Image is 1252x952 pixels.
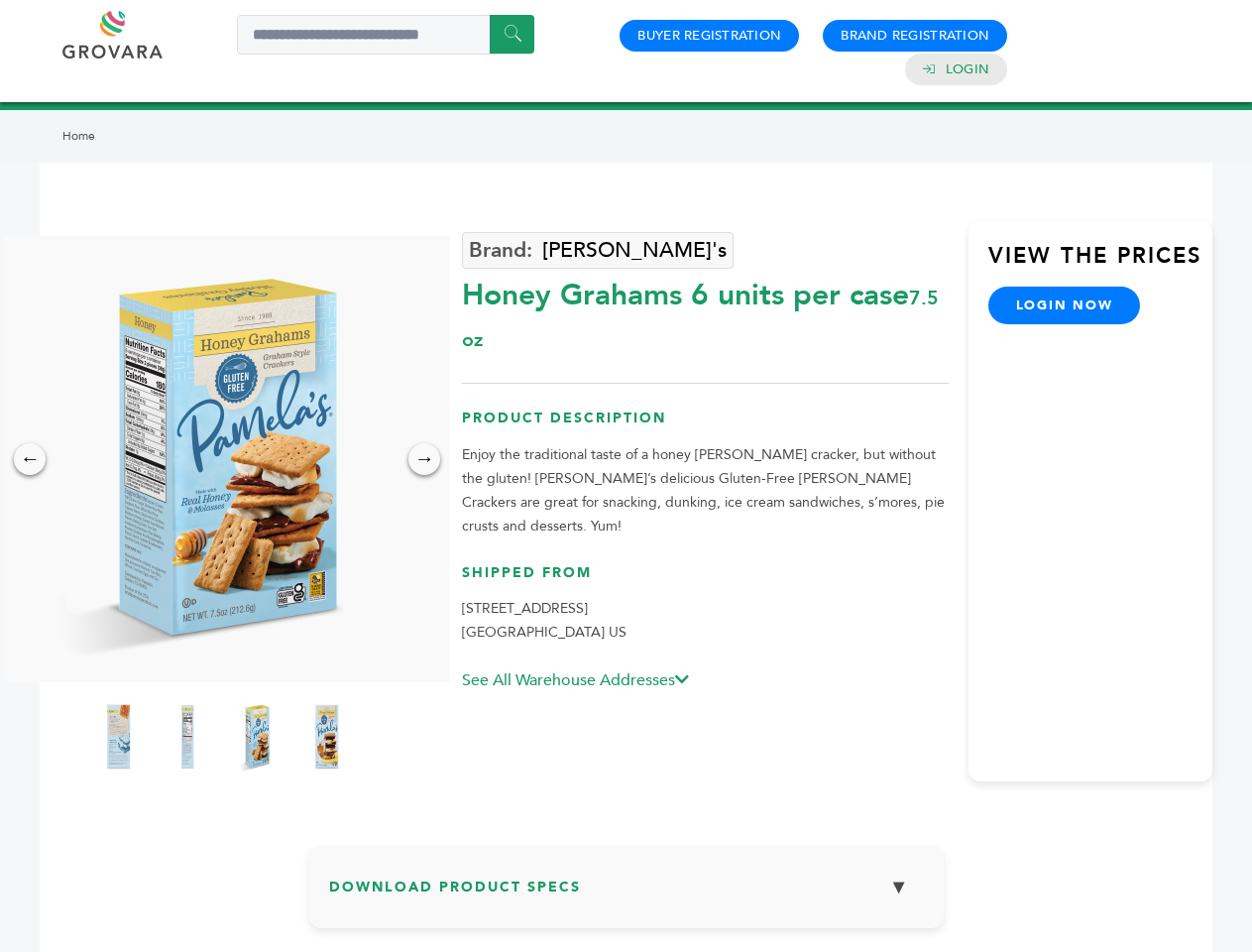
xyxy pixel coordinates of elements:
div: ← [14,443,46,475]
a: See All Warehouse Addresses [462,669,689,691]
p: Enjoy the traditional taste of a honey [PERSON_NAME] cracker, but without the gluten! [PERSON_NAM... [462,443,949,538]
button: ▼ [874,866,924,908]
img: Honey Grahams 6 units per case 7.5 oz [232,697,282,776]
h3: Product Description [462,409,949,443]
a: login now [988,287,1141,324]
h3: View the Prices [988,241,1212,287]
p: [STREET_ADDRESS] [GEOGRAPHIC_DATA] US [462,597,949,645]
input: Search a product or brand... [237,15,534,55]
div: Honey Grahams 6 units per case [462,265,949,358]
h3: Download Product Specs [329,866,924,923]
img: Honey Grahams 6 units per case 7.5 oz [301,697,351,776]
a: Login [946,60,989,78]
a: [PERSON_NAME]'s [462,232,734,269]
h3: Shipped From [462,563,949,598]
a: Home [62,128,95,144]
img: Honey Grahams 6 units per case 7.5 oz Product Label [93,697,143,776]
div: → [408,443,440,475]
img: Honey Grahams 6 units per case 7.5 oz Nutrition Info [163,697,212,776]
a: Buyer Registration [637,27,781,45]
a: Brand Registration [841,27,989,45]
